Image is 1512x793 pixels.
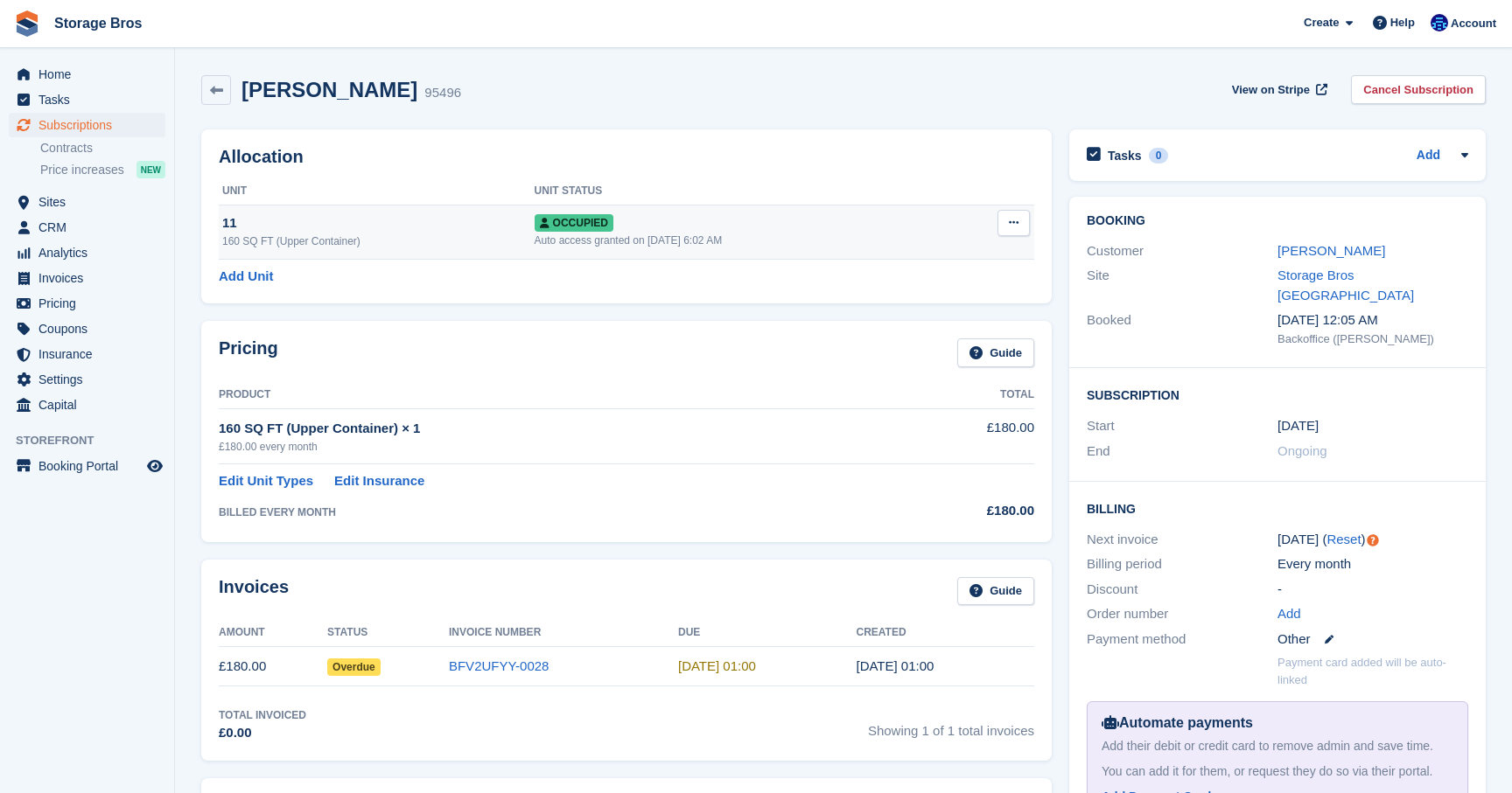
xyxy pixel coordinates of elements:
[678,658,756,673] time: 2025-08-12 00:00:00 UTC
[219,338,278,367] h2: Pricing
[241,78,417,101] h2: [PERSON_NAME]
[144,456,165,476] a: Preview store
[1102,762,1453,781] div: You can add it for them, or request they do so via their portal.
[38,367,143,392] span: Settings
[9,342,165,366] a: menu
[38,266,143,290] span: Invoices
[1277,243,1385,258] a: [PERSON_NAME]
[1108,148,1142,163] h2: Tasks
[881,408,1034,463] td: £180.00
[219,504,881,520] div: BILLED EVERY MONTH
[1087,442,1277,462] div: End
[678,619,857,647] th: Due
[219,577,289,606] h2: Invoices
[1102,713,1453,734] div: Automate payments
[9,393,165,417] a: menu
[1102,737,1453,755] div: Add their debit or credit card to remove admin and save time.
[1277,630,1468,650] div: Other
[1087,604,1277,624] div: Order number
[38,62,143,87] span: Home
[1351,75,1486,104] a: Cancel Subscription
[1087,530,1277,550] div: Next invoice
[327,658,381,676] span: Overdue
[38,317,143,341] span: Coupons
[424,83,461,103] div: 95496
[9,62,165,87] a: menu
[38,342,143,366] span: Insurance
[1277,580,1468,600] div: -
[9,291,165,316] a: menu
[1326,532,1361,546] a: Reset
[38,113,143,137] span: Subscriptions
[219,177,535,205] th: Unit
[219,381,881,409] th: Product
[868,707,1034,743] span: Showing 1 of 1 total invoices
[9,317,165,341] a: menu
[1277,530,1468,550] div: [DATE] ( )
[38,215,143,240] span: CRM
[47,9,149,38] a: Storage Bros
[16,432,174,449] span: Storefront
[219,147,1034,167] h2: Allocation
[219,723,306,743] div: £0.00
[136,161,165,178] div: NEW
[219,619,327,647] th: Amount
[40,140,165,157] a: Contracts
[9,190,165,214] a: menu
[334,471,424,491] a: Edit Insurance
[1451,15,1496,32] span: Account
[327,619,449,647] th: Status
[1087,310,1277,347] div: Booked
[1087,580,1277,600] div: Discount
[222,233,535,249] div: 160 SQ FT (Upper Container)
[40,160,165,179] a: Price increases NEW
[1365,532,1381,548] div: Tooltip anchor
[1225,75,1331,104] a: View on Stripe
[9,113,165,137] a: menu
[38,87,143,112] span: Tasks
[1087,499,1468,517] h2: Billing
[219,707,306,723] div: Total Invoiced
[1087,554,1277,574] div: Billing period
[1149,148,1169,163] div: 0
[219,439,881,455] div: £180.00 every month
[9,367,165,392] a: menu
[856,658,934,673] time: 2025-08-11 00:00:54 UTC
[856,619,1034,647] th: Created
[9,87,165,112] a: menu
[1087,214,1468,228] h2: Booking
[38,393,143,417] span: Capital
[1277,268,1414,303] a: Storage Bros [GEOGRAPHIC_DATA]
[957,338,1034,367] a: Guide
[1277,554,1468,574] div: Every month
[1390,14,1415,31] span: Help
[1304,14,1339,31] span: Create
[1277,443,1327,458] span: Ongoing
[1417,146,1440,166] a: Add
[535,214,613,232] span: Occupied
[449,658,549,673] a: BFV2UFYY-0028
[1431,14,1448,31] img: Jamie O’Mara
[38,240,143,265] span: Analytics
[449,619,678,647] th: Invoice Number
[9,266,165,290] a: menu
[535,233,953,248] div: Auto access granted on [DATE] 6:02 AM
[219,471,313,491] a: Edit Unit Types
[9,454,165,478] a: menu
[38,291,143,316] span: Pricing
[881,381,1034,409] th: Total
[881,501,1034,521] div: £180.00
[1277,654,1468,688] p: Payment card added will be auto-linked
[1087,266,1277,305] div: Site
[38,454,143,478] span: Booking Portal
[38,190,143,214] span: Sites
[1087,630,1277,650] div: Payment method
[1087,416,1277,436] div: Start
[219,647,327,686] td: £180.00
[219,419,881,439] div: 160 SQ FT (Upper Container) × 1
[1277,330,1468,348] div: Backoffice ([PERSON_NAME])
[1277,310,1468,330] div: [DATE] 12:05 AM
[219,267,273,287] a: Add Unit
[957,577,1034,606] a: Guide
[1277,604,1301,624] a: Add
